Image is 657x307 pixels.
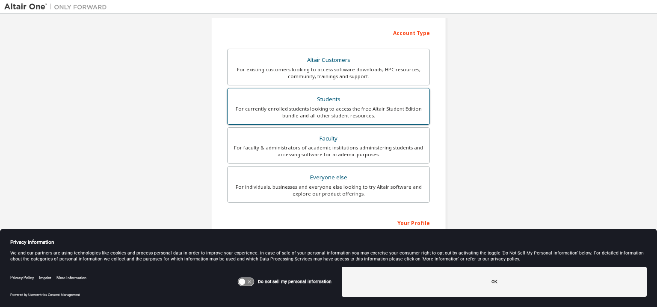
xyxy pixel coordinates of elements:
div: Faculty [233,133,424,145]
div: For existing customers looking to access software downloads, HPC resources, community, trainings ... [233,66,424,80]
div: For currently enrolled students looking to access the free Altair Student Edition bundle and all ... [233,105,424,119]
img: Altair One [4,3,111,11]
div: Your Profile [227,216,430,229]
div: Altair Customers [233,54,424,66]
div: Students [233,94,424,105]
div: For individuals, businesses and everyone else looking to try Altair software and explore our prod... [233,184,424,197]
div: Account Type [227,26,430,39]
div: For faculty & administrators of academic institutions administering students and accessing softwa... [233,144,424,158]
div: Everyone else [233,172,424,184]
